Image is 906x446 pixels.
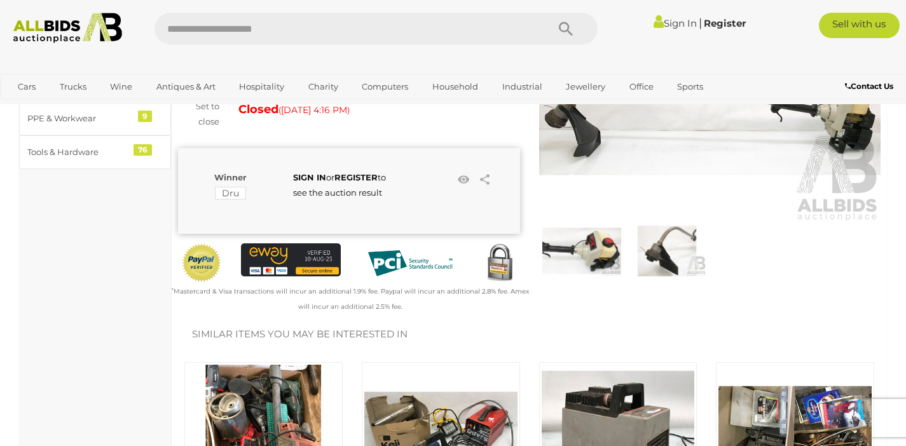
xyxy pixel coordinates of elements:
[238,102,278,116] strong: Closed
[10,76,44,97] a: Cars
[192,329,867,340] h2: Similar items you may be interested in
[214,172,247,182] b: Winner
[281,104,347,116] span: [DATE] 4:16 PM
[51,76,95,97] a: Trucks
[454,170,473,189] li: Watch this item
[494,76,551,97] a: Industrial
[293,172,386,197] span: or to see the auction result
[699,16,702,30] span: |
[845,81,893,91] b: Contact Us
[241,243,341,277] img: eWAY Payment Gateway
[19,102,171,135] a: PPE & Workwear 9
[138,111,152,122] div: 9
[168,99,229,129] div: Set to close
[293,172,326,182] a: SIGN IN
[334,172,378,182] a: REGISTER
[558,76,614,97] a: Jewellery
[10,97,116,118] a: [GEOGRAPHIC_DATA]
[278,105,350,115] span: ( )
[819,13,900,38] a: Sell with us
[172,287,529,310] small: Mastercard & Visa transactions will incur an additional 1.9% fee. Paypal will incur an additional...
[231,76,292,97] a: Hospitality
[27,145,132,159] div: Tools & Hardware
[360,243,460,283] img: PCI DSS compliant
[27,111,132,126] div: PPE & Workwear
[704,17,746,29] a: Register
[654,17,697,29] a: Sign In
[300,76,347,97] a: Charity
[148,76,224,97] a: Antiques & Art
[181,243,222,283] img: Official PayPal Seal
[19,135,171,169] a: Tools & Hardware 76
[621,76,662,97] a: Office
[534,13,598,44] button: Search
[353,76,416,97] a: Computers
[424,76,486,97] a: Household
[628,226,706,276] img: Ryobi (RCT2800AD) Grass Scorpion 2 Cycle Petrol Trimmer
[7,13,128,43] img: Allbids.com.au
[134,144,152,156] div: 76
[669,76,711,97] a: Sports
[479,243,520,284] img: Secured by Rapid SSL
[845,79,896,93] a: Contact Us
[215,187,246,199] mark: Dru
[102,76,141,97] a: Wine
[539,3,881,222] img: Ryobi (RCT2800AD) Grass Scorpion 2 Cycle Petrol Trimmer
[542,226,621,276] img: Ryobi (RCT2800AD) Grass Scorpion 2 Cycle Petrol Trimmer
